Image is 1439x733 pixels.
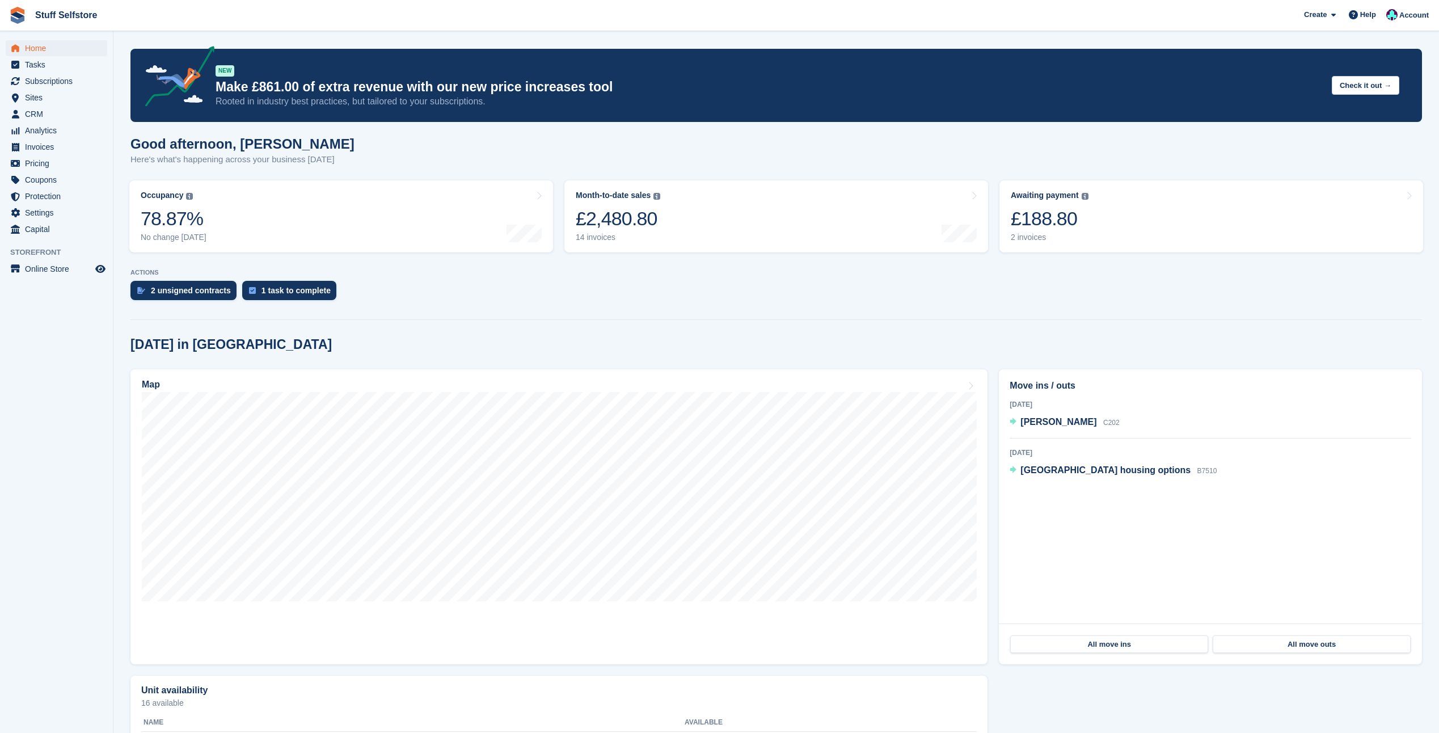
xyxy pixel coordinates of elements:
a: Month-to-date sales £2,480.80 14 invoices [564,180,988,252]
div: 2 invoices [1011,233,1088,242]
a: menu [6,261,107,277]
a: menu [6,139,107,155]
a: All move outs [1213,635,1411,654]
div: 1 task to complete [261,286,331,295]
span: [PERSON_NAME] [1020,417,1096,427]
div: 14 invoices [576,233,660,242]
span: Protection [25,188,93,204]
div: NEW [216,65,234,77]
div: Occupancy [141,191,183,200]
div: £188.80 [1011,207,1088,230]
img: Simon Gardner [1386,9,1398,20]
a: menu [6,205,107,221]
span: Storefront [10,247,113,258]
a: Occupancy 78.87% No change [DATE] [129,180,553,252]
a: menu [6,40,107,56]
span: Help [1360,9,1376,20]
span: Tasks [25,57,93,73]
a: menu [6,123,107,138]
img: contract_signature_icon-13c848040528278c33f63329250d36e43548de30e8caae1d1a13099fd9432cc5.svg [137,287,145,294]
img: task-75834270c22a3079a89374b754ae025e5fb1db73e45f91037f5363f120a921f8.svg [249,287,256,294]
img: icon-info-grey-7440780725fd019a000dd9b08b2336e03edf1995a4989e88bcd33f0948082b44.svg [1082,193,1088,200]
span: Create [1304,9,1327,20]
span: Online Store [25,261,93,277]
a: menu [6,106,107,122]
p: Rooted in industry best practices, but tailored to your subscriptions. [216,95,1323,108]
a: menu [6,172,107,188]
a: Map [130,369,988,664]
div: Month-to-date sales [576,191,651,200]
th: Available [685,714,864,732]
span: B7510 [1197,467,1217,475]
div: 2 unsigned contracts [151,286,231,295]
button: Check it out → [1332,76,1399,95]
p: Here's what's happening across your business [DATE] [130,153,355,166]
span: Home [25,40,93,56]
div: No change [DATE] [141,233,206,242]
h2: Move ins / outs [1010,379,1411,393]
div: [DATE] [1010,399,1411,410]
h2: Map [142,380,160,390]
a: menu [6,221,107,237]
span: Subscriptions [25,73,93,89]
h2: Unit availability [141,685,208,696]
span: Analytics [25,123,93,138]
div: 78.87% [141,207,206,230]
a: menu [6,90,107,106]
img: icon-info-grey-7440780725fd019a000dd9b08b2336e03edf1995a4989e88bcd33f0948082b44.svg [186,193,193,200]
span: Invoices [25,139,93,155]
span: Pricing [25,155,93,171]
a: menu [6,155,107,171]
div: Awaiting payment [1011,191,1079,200]
a: [GEOGRAPHIC_DATA] housing options B7510 [1010,464,1217,478]
span: [GEOGRAPHIC_DATA] housing options [1020,465,1191,475]
a: 1 task to complete [242,281,342,306]
p: Make £861.00 of extra revenue with our new price increases tool [216,79,1323,95]
a: All move ins [1010,635,1208,654]
th: Name [141,714,685,732]
span: CRM [25,106,93,122]
h2: [DATE] in [GEOGRAPHIC_DATA] [130,337,332,352]
img: price-adjustments-announcement-icon-8257ccfd72463d97f412b2fc003d46551f7dbcb40ab6d574587a9cd5c0d94... [136,46,215,111]
span: Settings [25,205,93,221]
a: Stuff Selfstore [31,6,102,24]
h1: Good afternoon, [PERSON_NAME] [130,136,355,151]
span: C202 [1103,419,1120,427]
span: Capital [25,221,93,237]
img: stora-icon-8386f47178a22dfd0bd8f6a31ec36ba5ce8667c1dd55bd0f319d3a0aa187defe.svg [9,7,26,24]
div: £2,480.80 [576,207,660,230]
a: [PERSON_NAME] C202 [1010,415,1119,430]
a: Awaiting payment £188.80 2 invoices [999,180,1423,252]
p: ACTIONS [130,269,1422,276]
div: [DATE] [1010,448,1411,458]
a: menu [6,73,107,89]
span: Coupons [25,172,93,188]
span: Sites [25,90,93,106]
img: icon-info-grey-7440780725fd019a000dd9b08b2336e03edf1995a4989e88bcd33f0948082b44.svg [653,193,660,200]
span: Account [1399,10,1429,21]
a: 2 unsigned contracts [130,281,242,306]
a: menu [6,188,107,204]
a: menu [6,57,107,73]
a: Preview store [94,262,107,276]
p: 16 available [141,699,977,707]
